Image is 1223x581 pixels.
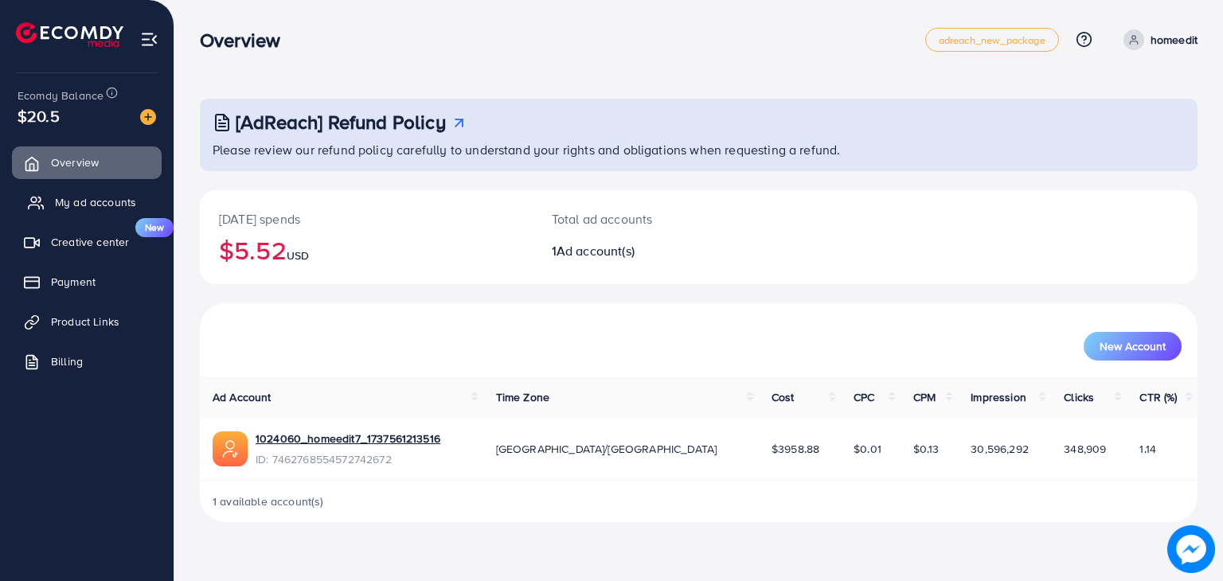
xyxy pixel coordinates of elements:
p: Total ad accounts [552,209,763,228]
span: Creative center [51,234,129,250]
span: Product Links [51,314,119,329]
span: New [135,218,174,237]
span: Overview [51,154,99,170]
span: 1 available account(s) [213,493,324,509]
h2: 1 [552,244,763,259]
span: $3958.88 [772,441,819,457]
span: 348,909 [1064,441,1106,457]
span: Ecomdy Balance [18,88,104,103]
a: My ad accounts [12,186,162,218]
button: New Account [1084,332,1182,361]
span: Ad account(s) [557,242,635,259]
a: homeedit [1117,29,1198,50]
img: menu [140,30,158,49]
img: image [140,109,156,125]
a: Billing [12,345,162,377]
span: Billing [51,353,83,369]
a: 1024060_homeedit7_1737561213516 [256,431,440,446]
img: image [1167,525,1215,573]
span: ID: 7462768554572742672 [256,451,440,467]
img: ic-ads-acc.e4c84228.svg [213,431,248,466]
span: [GEOGRAPHIC_DATA]/[GEOGRAPHIC_DATA] [496,441,717,457]
span: Time Zone [496,389,549,405]
a: Overview [12,146,162,178]
span: CTR (%) [1139,389,1177,405]
span: adreach_new_package [939,35,1045,45]
span: $0.13 [913,441,940,457]
h3: [AdReach] Refund Policy [236,111,446,134]
span: New Account [1100,341,1166,352]
p: Please review our refund policy carefully to understand your rights and obligations when requesti... [213,140,1188,159]
a: Product Links [12,306,162,337]
a: Payment [12,266,162,298]
span: CPM [913,389,936,405]
p: [DATE] spends [219,209,514,228]
span: CPC [854,389,874,405]
span: 30,596,292 [971,441,1029,457]
span: Clicks [1064,389,1094,405]
span: $20.5 [18,104,60,127]
img: logo [16,22,123,47]
span: Ad Account [213,389,272,405]
span: USD [287,248,309,263]
h3: Overview [200,29,293,52]
a: Creative centerNew [12,226,162,258]
span: Impression [971,389,1026,405]
span: My ad accounts [55,194,136,210]
p: homeedit [1151,30,1198,49]
span: Cost [772,389,795,405]
span: Payment [51,274,96,290]
h2: $5.52 [219,235,514,265]
span: 1.14 [1139,441,1156,457]
a: adreach_new_package [925,28,1059,52]
span: $0.01 [854,441,881,457]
